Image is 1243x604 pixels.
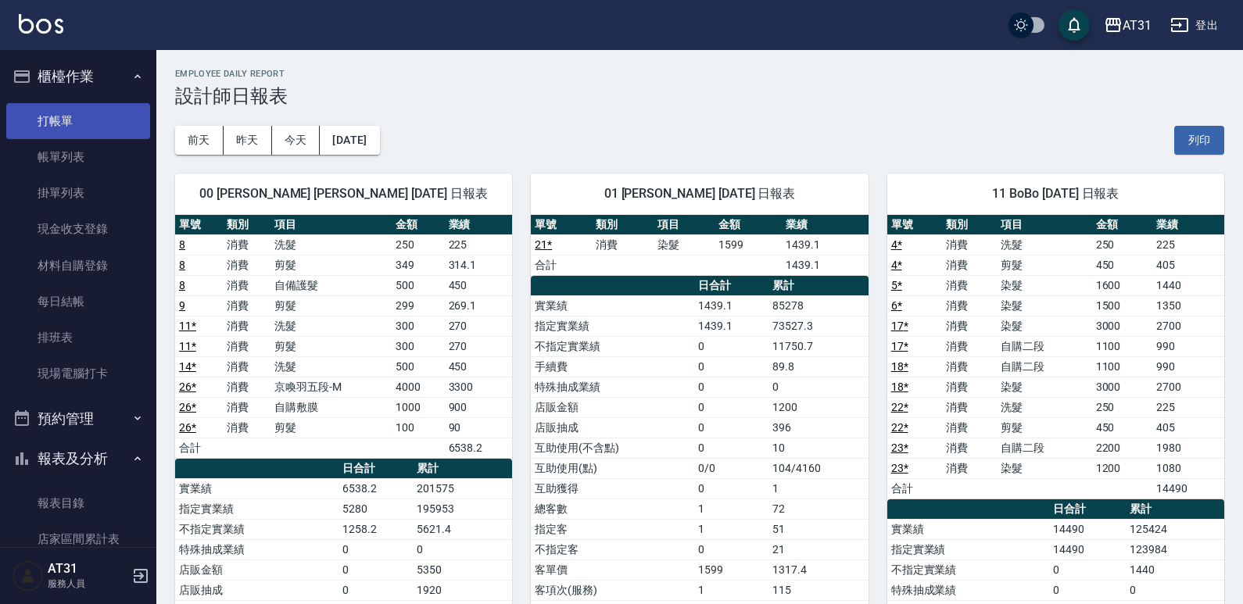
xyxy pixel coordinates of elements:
[392,275,445,295] td: 500
[224,126,272,155] button: 昨天
[997,417,1092,438] td: 剪髮
[6,398,150,439] button: 預約管理
[694,499,768,519] td: 1
[715,234,782,255] td: 1599
[768,336,868,356] td: 11750.7
[654,215,715,235] th: 項目
[270,397,392,417] td: 自購敷膜
[1049,539,1126,559] td: 14490
[175,215,223,235] th: 單號
[175,438,223,458] td: 合計
[694,336,768,356] td: 0
[1164,11,1224,40] button: 登出
[413,580,512,600] td: 1920
[1152,215,1224,235] th: 業績
[768,276,868,296] th: 累計
[413,459,512,479] th: 累計
[1049,580,1126,600] td: 0
[1152,234,1224,255] td: 225
[997,215,1092,235] th: 項目
[942,336,997,356] td: 消費
[694,478,768,499] td: 0
[531,539,694,559] td: 不指定客
[1049,499,1126,520] th: 日合計
[270,316,392,336] td: 洗髮
[223,234,270,255] td: 消費
[392,356,445,377] td: 500
[6,175,150,211] a: 掛單列表
[768,397,868,417] td: 1200
[223,377,270,397] td: 消費
[942,438,997,458] td: 消費
[768,316,868,336] td: 73527.3
[887,539,1049,559] td: 指定實業績
[13,560,44,591] img: Person
[942,215,997,235] th: 類別
[445,255,513,275] td: 314.1
[782,215,869,235] th: 業績
[768,580,868,600] td: 115
[997,458,1092,478] td: 染髮
[768,478,868,499] td: 1
[694,519,768,539] td: 1
[531,417,694,438] td: 店販抽成
[1152,275,1224,295] td: 1440
[223,255,270,275] td: 消費
[179,279,185,291] a: 8
[997,255,1092,275] td: 剪髮
[179,299,185,312] a: 9
[531,559,694,580] td: 客單價
[445,417,513,438] td: 90
[175,539,339,559] td: 特殊抽成業績
[6,139,150,175] a: 帳單列表
[445,377,513,397] td: 3300
[997,438,1092,458] td: 自購二段
[531,316,694,336] td: 指定實業績
[531,499,694,519] td: 總客數
[339,499,413,519] td: 5280
[6,356,150,391] a: 現場電腦打卡
[392,417,445,438] td: 100
[531,295,694,316] td: 實業績
[1092,438,1152,458] td: 2200
[887,519,1049,539] td: 實業績
[320,126,379,155] button: [DATE]
[223,215,270,235] th: 類別
[175,580,339,600] td: 店販抽成
[175,215,512,459] table: a dense table
[942,275,997,295] td: 消費
[392,316,445,336] td: 300
[223,316,270,336] td: 消費
[997,234,1092,255] td: 洗髮
[175,69,1224,79] h2: Employee Daily Report
[942,458,997,478] td: 消費
[1049,519,1126,539] td: 14490
[6,248,150,284] a: 材料自購登錄
[6,320,150,356] a: 排班表
[1126,559,1224,580] td: 1440
[1092,397,1152,417] td: 250
[272,126,321,155] button: 今天
[175,499,339,519] td: 指定實業績
[531,336,694,356] td: 不指定實業績
[694,276,768,296] th: 日合計
[782,234,869,255] td: 1439.1
[997,295,1092,316] td: 染髮
[1152,397,1224,417] td: 225
[694,559,768,580] td: 1599
[997,275,1092,295] td: 染髮
[1092,377,1152,397] td: 3000
[1152,438,1224,458] td: 1980
[531,215,868,276] table: a dense table
[768,499,868,519] td: 72
[694,397,768,417] td: 0
[339,559,413,580] td: 0
[942,234,997,255] td: 消費
[694,356,768,377] td: 0
[445,316,513,336] td: 270
[768,438,868,458] td: 10
[339,459,413,479] th: 日合計
[1092,255,1152,275] td: 450
[1126,580,1224,600] td: 0
[768,458,868,478] td: 104/4160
